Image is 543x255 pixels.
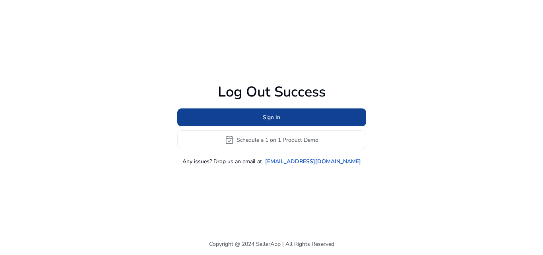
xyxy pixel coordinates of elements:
button: Sign In [177,108,366,126]
h1: Log Out Success [177,83,366,100]
span: event_available [225,135,234,145]
button: event_availableSchedule a 1 on 1 Product Demo [177,130,366,149]
a: [EMAIL_ADDRESS][DOMAIN_NAME] [265,157,361,166]
span: Sign In [263,113,280,122]
p: Any issues? Drop us an email at [182,157,262,166]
